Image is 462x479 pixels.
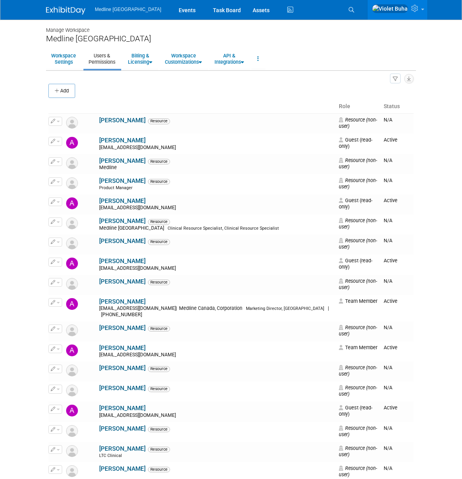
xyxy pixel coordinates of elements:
[99,385,146,392] a: [PERSON_NAME]
[339,445,377,457] span: Resource (non-user)
[66,177,78,189] img: Resource
[339,385,377,397] span: Resource (non-user)
[384,465,392,471] span: N/A
[66,345,78,356] img: Anne-Renee Boulanger
[384,137,397,143] span: Active
[384,425,392,431] span: N/A
[66,197,78,209] img: Adrienne Roc
[99,278,146,285] a: [PERSON_NAME]
[66,238,78,249] img: Resource
[339,238,377,250] span: Resource (non-user)
[384,258,397,263] span: Active
[66,217,78,229] img: Resource
[339,217,377,230] span: Resource (non-user)
[46,49,81,68] a: WorkspaceSettings
[99,345,146,352] a: [PERSON_NAME]
[99,197,146,204] a: [PERSON_NAME]
[66,258,78,269] img: Amrita Dhaliwal
[66,298,78,310] img: Angela Douglas
[160,49,207,68] a: WorkspaceCustomizations
[99,453,122,458] span: LTC Clinical
[384,365,392,370] span: N/A
[384,197,397,203] span: Active
[148,326,170,332] span: Resource
[148,366,170,372] span: Resource
[83,49,120,68] a: Users &Permissions
[66,117,78,129] img: Resource
[339,157,377,169] span: Resource (non-user)
[246,306,324,311] span: Marketing Director, [GEOGRAPHIC_DATA]
[99,185,133,190] span: Product Manager
[99,157,146,164] a: [PERSON_NAME]
[384,117,392,123] span: N/A
[384,177,392,183] span: N/A
[168,226,279,231] span: Clinical Resource Specialist, Clinical Resource Specialist
[177,306,245,311] span: Medline Canada, Corporation
[339,117,377,129] span: Resource (non-user)
[99,177,146,184] a: [PERSON_NAME]
[384,345,397,350] span: Active
[339,405,372,417] span: Guest (read-only)
[99,258,146,265] a: [PERSON_NAME]
[95,7,161,12] span: Medline [GEOGRAPHIC_DATA]
[384,278,392,284] span: N/A
[99,205,334,211] div: [EMAIL_ADDRESS][DOMAIN_NAME]
[384,405,397,411] span: Active
[384,157,392,163] span: N/A
[66,324,78,336] img: Resource
[339,324,377,337] span: Resource (non-user)
[99,145,334,151] div: [EMAIL_ADDRESS][DOMAIN_NAME]
[148,159,170,164] span: Resource
[148,467,170,472] span: Resource
[66,405,78,416] img: Ashley Dinh
[339,258,372,270] span: Guest (read-only)
[148,447,170,452] span: Resource
[99,298,146,305] a: [PERSON_NAME]
[339,345,377,350] span: Team Member
[46,34,416,44] div: Medline [GEOGRAPHIC_DATA]
[384,238,392,243] span: N/A
[66,425,78,437] img: Resource
[328,306,329,311] span: |
[99,324,146,332] a: [PERSON_NAME]
[99,365,146,372] a: [PERSON_NAME]
[99,137,146,144] a: [PERSON_NAME]
[148,427,170,432] span: Resource
[46,7,85,15] img: ExhibitDay
[99,352,334,358] div: [EMAIL_ADDRESS][DOMAIN_NAME]
[99,165,119,170] span: Medline
[66,278,78,290] img: Resource
[148,386,170,392] span: Resource
[66,137,78,149] img: Aaron Glanfield
[99,312,144,317] span: [PHONE_NUMBER]
[384,385,392,391] span: N/A
[66,465,78,477] img: Resource
[384,217,392,223] span: N/A
[339,298,377,304] span: Team Member
[99,445,146,452] a: [PERSON_NAME]
[339,465,377,477] span: Resource (non-user)
[99,405,146,412] a: [PERSON_NAME]
[99,425,146,432] a: [PERSON_NAME]
[148,219,170,225] span: Resource
[372,4,408,13] img: Violet Buha
[176,306,177,311] span: |
[48,84,75,98] button: Add
[99,265,334,272] div: [EMAIL_ADDRESS][DOMAIN_NAME]
[66,445,78,457] img: Resource
[339,365,377,377] span: Resource (non-user)
[336,100,381,113] th: Role
[99,413,334,419] div: [EMAIL_ADDRESS][DOMAIN_NAME]
[339,137,372,149] span: Guest (read-only)
[339,197,372,210] span: Guest (read-only)
[148,179,170,184] span: Resource
[148,118,170,124] span: Resource
[99,217,146,225] a: [PERSON_NAME]
[339,177,377,190] span: Resource (non-user)
[99,465,146,472] a: [PERSON_NAME]
[384,445,392,451] span: N/A
[339,278,377,290] span: Resource (non-user)
[123,49,157,68] a: Billing &Licensing
[209,49,249,68] a: API &Integrations
[148,280,170,285] span: Resource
